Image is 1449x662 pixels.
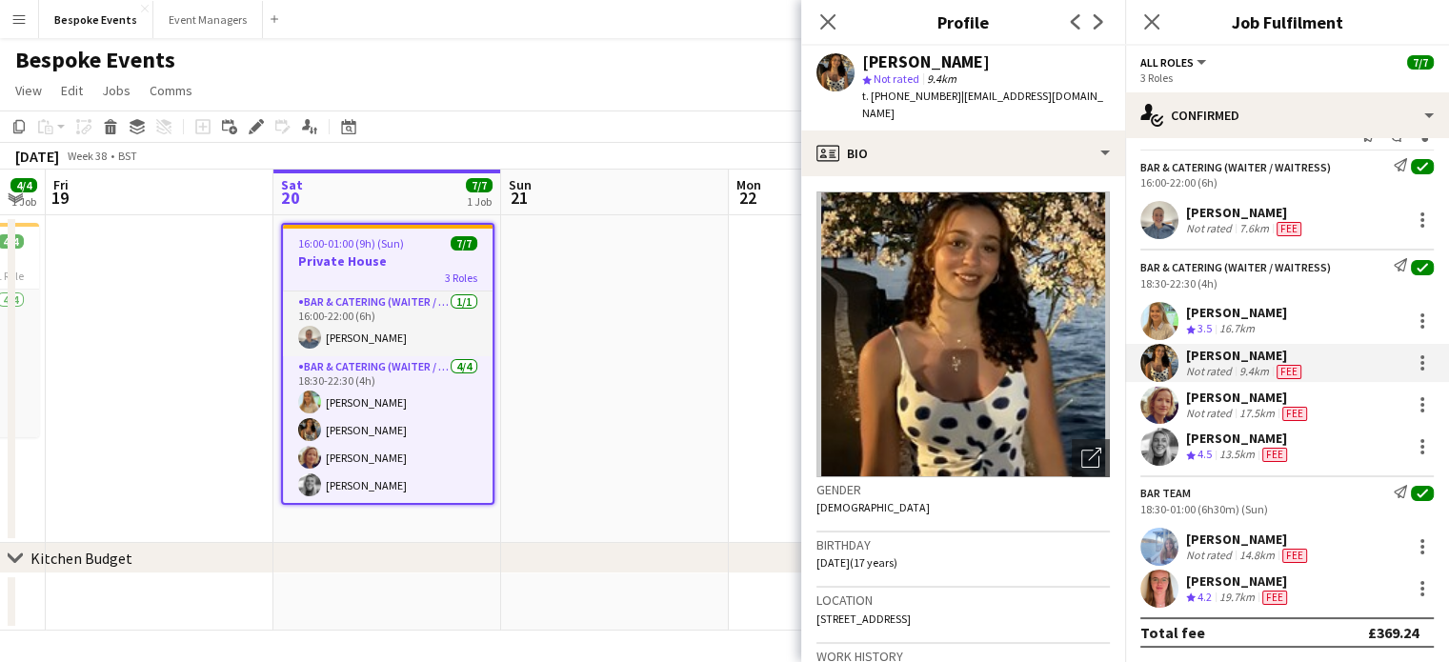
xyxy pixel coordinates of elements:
div: 16.7km [1216,321,1258,337]
span: 22 [734,187,761,209]
span: 3 Roles [445,271,477,285]
a: Edit [53,78,91,103]
h1: Bespoke Events [15,46,175,74]
div: [PERSON_NAME] [1186,572,1291,590]
app-card-role: Bar & Catering (Waiter / waitress)1/116:00-22:00 (6h)[PERSON_NAME] [283,291,493,356]
div: 16:00-22:00 (6h) [1140,175,1434,190]
app-card-role: Bar & Catering (Waiter / waitress)4/418:30-22:30 (4h)[PERSON_NAME][PERSON_NAME][PERSON_NAME][PERS... [283,356,493,504]
div: [PERSON_NAME] [1186,204,1305,221]
span: Jobs [102,82,131,99]
span: 7/7 [466,178,493,192]
div: Crew has different fees then in role [1258,590,1291,606]
span: 4/4 [10,178,37,192]
span: Fri [53,176,69,193]
span: Fee [1277,365,1301,379]
span: Not rated [874,71,919,86]
span: 7/7 [1407,55,1434,70]
span: Fee [1262,591,1287,605]
div: Not rated [1186,364,1236,379]
div: Bio [801,130,1125,176]
h3: Location [816,592,1110,609]
div: 18:30-01:00 (6h30m) (Sun) [1140,502,1434,516]
span: Sun [509,176,532,193]
span: [DEMOGRAPHIC_DATA] [816,500,930,514]
span: All roles [1140,55,1194,70]
div: Open photos pop-in [1072,439,1110,477]
div: Not rated [1186,548,1236,563]
div: 9.4km [1236,364,1273,379]
div: [DATE] [15,147,59,166]
span: 7/7 [451,236,477,251]
div: Bar & Catering (Waiter / waitress) [1140,260,1331,274]
div: 3 Roles [1140,70,1434,85]
a: Jobs [94,78,138,103]
app-job-card: 16:00-01:00 (9h) (Sun)7/7Private House3 RolesBar & Catering (Waiter / waitress)1/116:00-22:00 (6h... [281,223,494,505]
h3: Job Fulfilment [1125,10,1449,34]
span: Sat [281,176,303,193]
a: View [8,78,50,103]
div: Not rated [1186,221,1236,236]
span: 19 [50,187,69,209]
div: Crew has different fees then in role [1278,406,1311,421]
span: 4.2 [1197,590,1212,604]
button: Event Managers [153,1,263,38]
div: £369.24 [1368,623,1419,642]
span: 16:00-01:00 (9h) (Sun) [298,236,404,251]
div: [PERSON_NAME] [862,53,990,70]
a: Comms [142,78,200,103]
h3: Gender [816,481,1110,498]
div: Not rated [1186,406,1236,421]
div: 18:30-22:30 (4h) [1140,276,1434,291]
div: [PERSON_NAME] [1186,347,1305,364]
div: 1 Job [467,194,492,209]
div: Crew has different fees then in role [1273,221,1305,236]
div: Crew has different fees then in role [1273,364,1305,379]
div: Kitchen Budget [30,549,132,568]
div: 14.8km [1236,548,1278,563]
span: Week 38 [63,149,111,163]
div: [PERSON_NAME] [1186,430,1291,447]
div: [PERSON_NAME] [1186,531,1311,548]
div: Crew has different fees then in role [1258,447,1291,463]
img: Crew avatar or photo [816,191,1110,477]
span: [DATE] (17 years) [816,555,897,570]
div: Confirmed [1125,92,1449,138]
span: 9.4km [923,71,960,86]
span: Edit [61,82,83,99]
span: Mon [736,176,761,193]
div: BST [118,149,137,163]
div: 19.7km [1216,590,1258,606]
span: 21 [506,187,532,209]
div: 1 Job [11,194,36,209]
div: 13.5km [1216,447,1258,463]
div: Bar & Catering (Waiter / waitress) [1140,160,1331,174]
div: Bar Team [1140,486,1191,500]
span: [STREET_ADDRESS] [816,612,911,626]
button: Bespoke Events [39,1,153,38]
span: 4.5 [1197,447,1212,461]
div: [PERSON_NAME] [1186,304,1287,321]
button: All roles [1140,55,1209,70]
span: Fee [1282,407,1307,421]
span: Fee [1282,549,1307,563]
span: Fee [1277,222,1301,236]
span: 20 [278,187,303,209]
h3: Private House [283,252,493,270]
span: | [EMAIL_ADDRESS][DOMAIN_NAME] [862,89,1103,120]
div: 7.6km [1236,221,1273,236]
div: Total fee [1140,623,1205,642]
div: 17.5km [1236,406,1278,421]
span: t. [PHONE_NUMBER] [862,89,961,103]
div: [PERSON_NAME] [1186,389,1311,406]
span: 3.5 [1197,321,1212,335]
span: View [15,82,42,99]
h3: Birthday [816,536,1110,553]
span: Comms [150,82,192,99]
div: Crew has different fees then in role [1278,548,1311,563]
span: Fee [1262,448,1287,462]
h3: Profile [801,10,1125,34]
